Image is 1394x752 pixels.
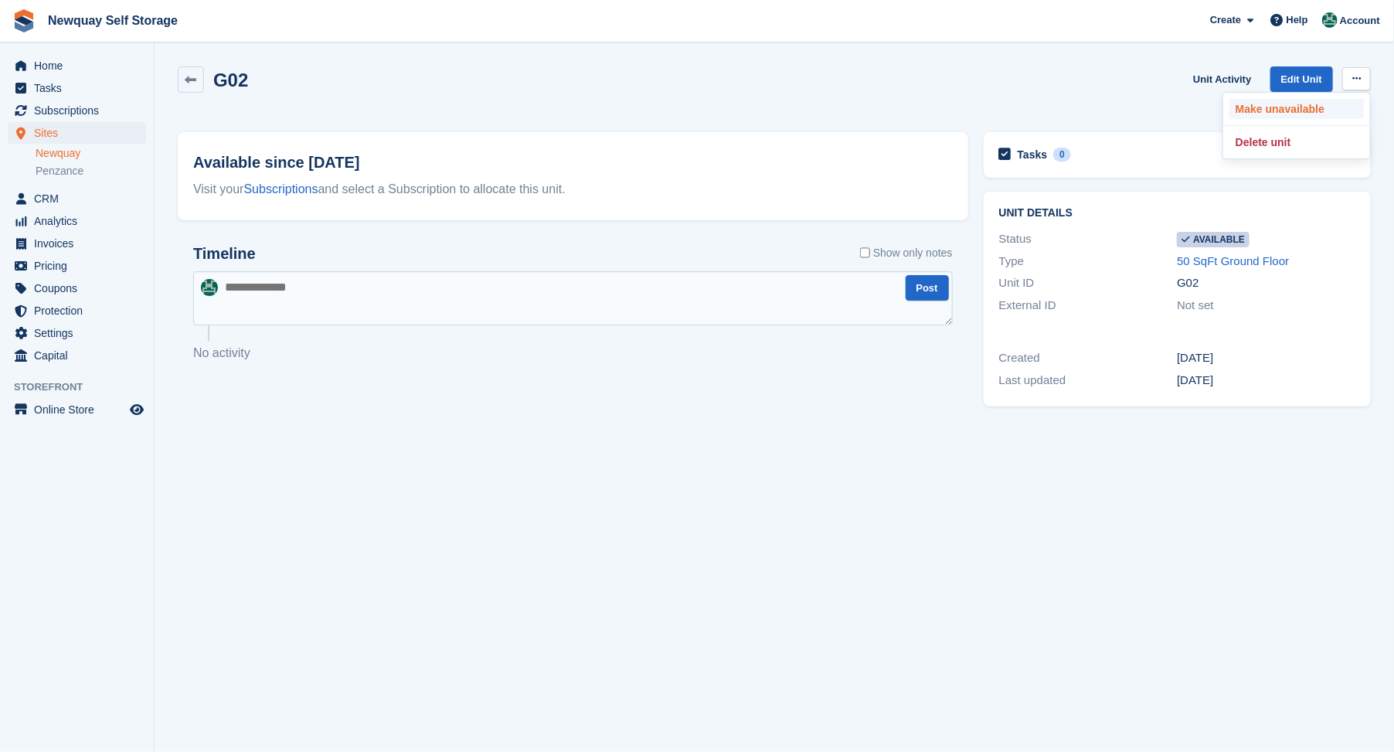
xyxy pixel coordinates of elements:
[8,399,146,420] a: menu
[8,345,146,366] a: menu
[34,277,127,299] span: Coupons
[999,372,1178,390] div: Last updated
[8,277,146,299] a: menu
[1177,254,1289,267] a: 50 SqFt Ground Floor
[127,400,146,419] a: Preview store
[8,188,146,209] a: menu
[201,279,218,296] img: JON
[193,245,256,263] h2: Timeline
[8,255,146,277] a: menu
[193,180,953,199] div: Visit your and select a Subscription to allocate this unit.
[1229,132,1364,152] a: Delete unit
[860,245,870,261] input: Show only notes
[1177,274,1355,292] div: G02
[999,274,1178,292] div: Unit ID
[213,70,248,90] h2: G02
[34,322,127,344] span: Settings
[1177,232,1249,247] span: Available
[244,182,318,196] a: Subscriptions
[34,55,127,77] span: Home
[1322,12,1338,28] img: JON
[14,379,154,395] span: Storefront
[1210,12,1241,28] span: Create
[8,233,146,254] a: menu
[8,77,146,99] a: menu
[34,300,127,322] span: Protection
[999,253,1178,271] div: Type
[1270,66,1333,92] a: Edit Unit
[1177,372,1355,390] div: [DATE]
[1287,12,1308,28] span: Help
[8,210,146,232] a: menu
[8,300,146,322] a: menu
[1187,66,1257,92] a: Unit Activity
[34,100,127,121] span: Subscriptions
[1018,148,1048,162] h2: Tasks
[34,77,127,99] span: Tasks
[1177,349,1355,367] div: [DATE]
[36,146,146,161] a: Newquay
[34,210,127,232] span: Analytics
[906,275,949,301] button: Post
[34,233,127,254] span: Invoices
[8,322,146,344] a: menu
[860,245,953,261] label: Show only notes
[34,255,127,277] span: Pricing
[34,345,127,366] span: Capital
[1340,13,1380,29] span: Account
[8,122,146,144] a: menu
[12,9,36,32] img: stora-icon-8386f47178a22dfd0bd8f6a31ec36ba5ce8667c1dd55bd0f319d3a0aa187defe.svg
[999,297,1178,315] div: External ID
[193,151,953,174] h2: Available since [DATE]
[193,344,953,362] p: No activity
[34,188,127,209] span: CRM
[8,100,146,121] a: menu
[34,399,127,420] span: Online Store
[1177,297,1355,315] div: Not set
[999,349,1178,367] div: Created
[999,207,1355,219] h2: Unit details
[1229,99,1364,119] a: Make unavailable
[8,55,146,77] a: menu
[999,230,1178,248] div: Status
[34,122,127,144] span: Sites
[1053,148,1071,162] div: 0
[42,8,184,33] a: Newquay Self Storage
[36,164,146,179] a: Penzance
